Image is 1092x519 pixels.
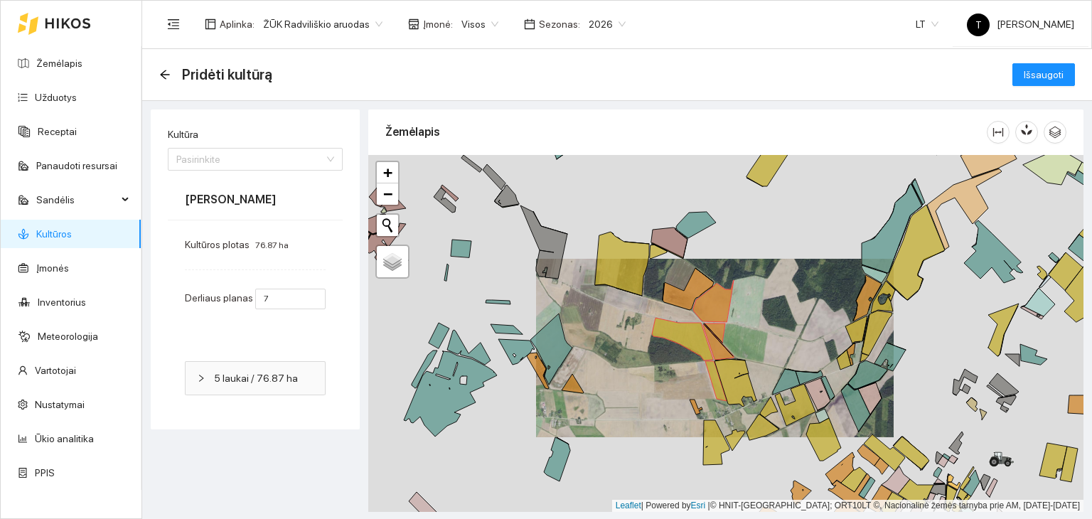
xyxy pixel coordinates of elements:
[524,18,535,30] span: calendar
[916,14,938,35] span: LT
[185,179,326,220] div: [PERSON_NAME]
[205,18,216,30] span: layout
[1024,67,1064,82] span: Išsaugoti
[408,18,419,30] span: shop
[691,501,706,510] a: Esri
[36,228,72,240] a: Kultūros
[377,215,398,236] button: Initiate a new search
[167,18,180,31] span: menu-fold
[461,14,498,35] span: Visos
[197,374,205,382] span: right
[185,292,253,304] span: Derliaus planas
[35,433,94,444] a: Ūkio analitika
[987,127,1009,138] span: column-width
[159,10,188,38] button: menu-fold
[36,262,69,274] a: Įmonės
[967,18,1074,30] span: [PERSON_NAME]
[377,162,398,183] a: Zoom in
[539,16,580,32] span: Sezonas :
[35,399,85,410] a: Nustatymai
[377,183,398,205] a: Zoom out
[159,69,171,81] div: Atgal
[383,164,392,181] span: +
[182,63,272,86] span: Pridėti kultūrą
[383,185,392,203] span: −
[214,370,314,386] span: 5 laukai / 76.87 ha
[708,501,710,510] span: |
[263,14,382,35] span: ŽŪK Radviliškio aruodas
[255,289,326,309] input: Įveskite t/Ha
[38,126,77,137] a: Receptai
[36,160,117,171] a: Panaudoti resursai
[1012,63,1075,86] button: Išsaugoti
[168,127,198,142] label: Kultūra
[35,92,77,103] a: Užduotys
[38,296,86,308] a: Inventorius
[38,331,98,342] a: Meteorologija
[36,58,82,69] a: Žemėlapis
[616,501,641,510] a: Leaflet
[377,246,408,277] a: Layers
[186,362,325,395] div: 5 laukai / 76.87 ha
[35,365,76,376] a: Vartotojai
[159,69,171,80] span: arrow-left
[185,239,250,250] span: Kultūros plotas
[220,16,255,32] span: Aplinka :
[176,149,324,170] input: Kultūra
[975,14,982,36] span: T
[35,467,55,478] a: PPIS
[612,500,1083,512] div: | Powered by © HNIT-[GEOGRAPHIC_DATA]; ORT10LT ©, Nacionalinė žemės tarnyba prie AM, [DATE]-[DATE]
[36,186,117,214] span: Sandėlis
[385,112,987,152] div: Žemėlapis
[589,14,626,35] span: 2026
[423,16,453,32] span: Įmonė :
[987,121,1010,144] button: column-width
[255,240,289,250] span: 76.87 ha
